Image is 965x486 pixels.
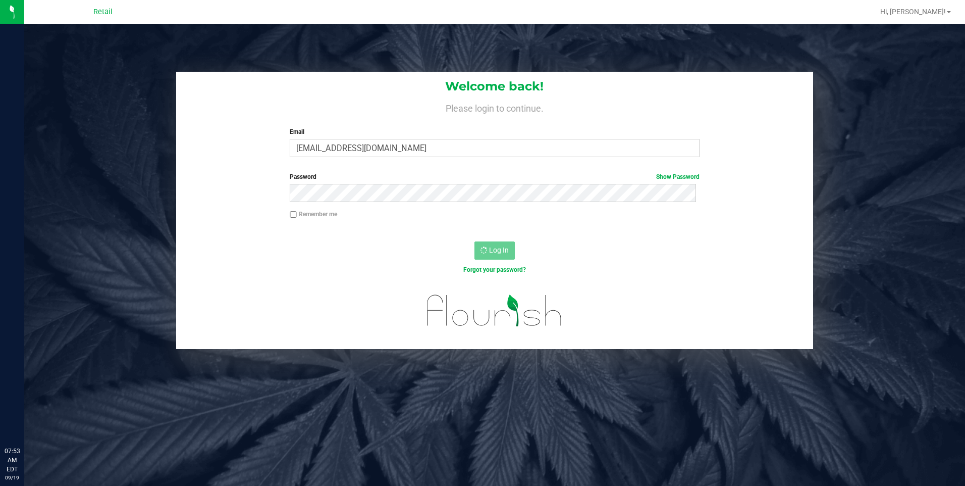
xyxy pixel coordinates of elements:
p: 07:53 AM EDT [5,447,20,474]
span: Password [290,173,316,180]
label: Remember me [290,210,337,219]
h1: Welcome back! [176,80,814,93]
a: Forgot your password? [463,266,526,273]
span: Retail [93,8,113,16]
h4: Please login to continue. [176,101,814,113]
p: 09/19 [5,474,20,481]
span: Hi, [PERSON_NAME]! [880,8,946,16]
a: Show Password [656,173,700,180]
img: flourish_logo.svg [415,285,574,336]
input: Remember me [290,211,297,218]
label: Email [290,127,700,136]
button: Log In [474,241,515,260]
span: Log In [489,246,509,254]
